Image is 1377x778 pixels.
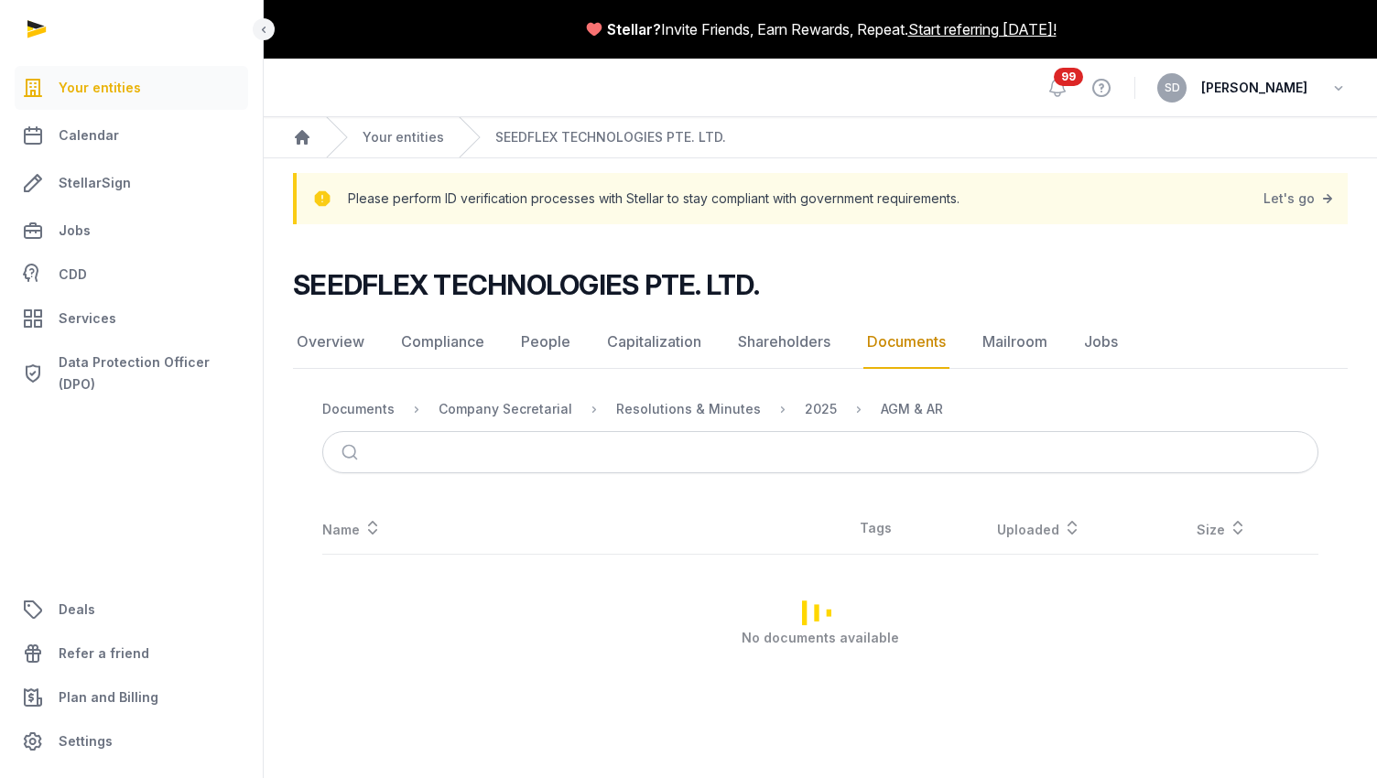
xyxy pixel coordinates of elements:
[15,675,248,719] a: Plan and Billing
[1165,82,1180,93] span: SD
[59,264,87,286] span: CDD
[59,351,241,395] span: Data Protection Officer (DPO)
[1054,68,1083,86] span: 99
[59,77,141,99] span: Your entities
[59,172,131,194] span: StellarSign
[1201,77,1307,99] span: [PERSON_NAME]
[59,220,91,242] span: Jobs
[1157,73,1187,103] button: SD
[1080,316,1122,369] a: Jobs
[59,730,113,752] span: Settings
[331,432,374,472] button: Submit
[59,599,95,621] span: Deals
[15,161,248,205] a: StellarSign
[15,256,248,293] a: CDD
[59,643,149,665] span: Refer a friend
[881,400,943,418] div: AGM & AR
[293,316,368,369] a: Overview
[15,632,248,675] a: Refer a friend
[59,308,116,330] span: Services
[264,117,1377,158] nav: Breadcrumb
[15,344,248,403] a: Data Protection Officer (DPO)
[607,18,661,40] span: Stellar?
[908,18,1057,40] a: Start referring [DATE]!
[616,400,761,418] div: Resolutions & Minutes
[439,400,572,418] div: Company Secretarial
[397,316,488,369] a: Compliance
[322,387,1318,431] nav: Breadcrumb
[293,502,1348,721] div: Loading
[15,297,248,340] a: Services
[59,124,119,146] span: Calendar
[495,128,726,146] a: SEEDFLEX TECHNOLOGIES PTE. LTD.
[15,719,248,763] a: Settings
[15,588,248,632] a: Deals
[979,316,1051,369] a: Mailroom
[59,686,158,708] span: Plan and Billing
[863,316,949,369] a: Documents
[734,316,834,369] a: Shareholders
[805,400,837,418] div: 2025
[517,316,574,369] a: People
[603,316,705,369] a: Capitalization
[322,400,395,418] div: Documents
[348,186,960,211] p: Please perform ID verification processes with Stellar to stay compliant with government requireme...
[293,268,759,301] h2: SEEDFLEX TECHNOLOGIES PTE. LTD.
[15,66,248,110] a: Your entities
[1263,186,1337,211] a: Let's go
[363,128,444,146] a: Your entities
[15,209,248,253] a: Jobs
[293,316,1348,369] nav: Tabs
[15,113,248,157] a: Calendar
